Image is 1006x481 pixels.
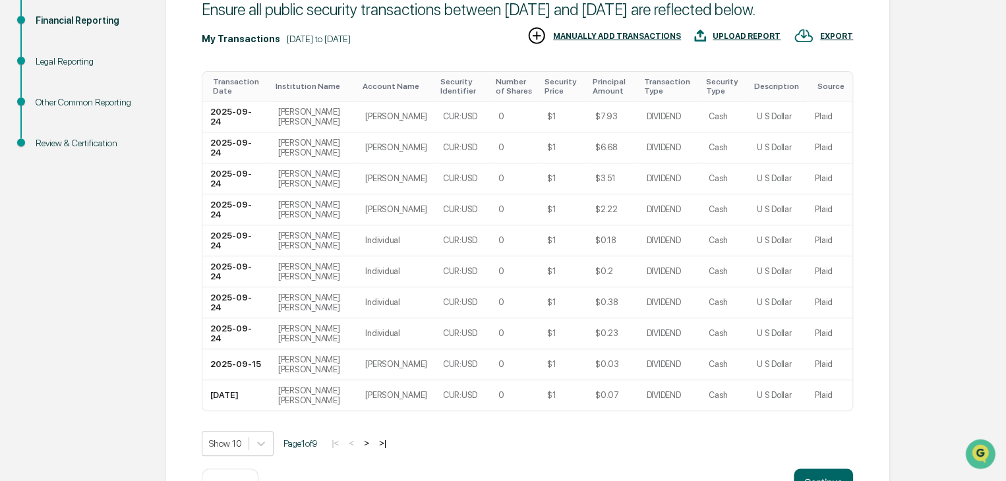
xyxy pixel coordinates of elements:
[807,287,852,318] td: Plaid
[202,380,270,410] td: [DATE]
[278,324,349,343] div: [PERSON_NAME] [PERSON_NAME]
[595,111,618,121] div: $7.93
[36,96,144,109] div: Other Common Reporting
[357,318,435,349] td: Individual
[357,287,435,318] td: Individual
[709,359,727,369] div: Cash
[443,204,477,214] div: CUR:USD
[757,173,791,183] div: U S Dollar
[709,173,727,183] div: Cash
[757,266,791,276] div: U S Dollar
[646,204,680,214] div: DIVIDEND
[757,142,791,152] div: U S Dollar
[278,385,349,405] div: [PERSON_NAME] [PERSON_NAME]
[360,438,373,449] button: >
[345,438,358,449] button: <
[45,101,216,114] div: Start new chat
[131,223,160,233] span: Pylon
[202,318,270,349] td: 2025-09-24
[36,136,144,150] div: Review & Certification
[694,26,706,45] img: UPLOAD REPORT
[595,297,618,307] div: $0.38
[807,194,852,225] td: Plaid
[807,256,852,287] td: Plaid
[357,132,435,163] td: [PERSON_NAME]
[757,390,791,400] div: U S Dollar
[646,297,680,307] div: DIVIDEND
[109,166,163,179] span: Attestations
[278,200,349,219] div: [PERSON_NAME] [PERSON_NAME]
[45,114,167,125] div: We're available if you need us!
[713,32,781,41] div: UPLOAD REPORT
[547,297,556,307] div: $1
[202,287,270,318] td: 2025-09-24
[213,77,265,96] div: Toggle SortBy
[8,161,90,184] a: 🖐️Preclearance
[643,77,695,96] div: Toggle SortBy
[807,163,852,194] td: Plaid
[706,77,744,96] div: Toggle SortBy
[202,34,280,44] div: My Transactions
[202,101,270,132] td: 2025-09-24
[357,349,435,380] td: [PERSON_NAME]
[757,235,791,245] div: U S Dollar
[26,191,83,204] span: Data Lookup
[498,390,504,400] div: 0
[709,328,727,338] div: Cash
[547,142,556,152] div: $1
[278,138,349,157] div: [PERSON_NAME] [PERSON_NAME]
[807,349,852,380] td: Plaid
[498,359,504,369] div: 0
[595,359,619,369] div: $0.03
[202,132,270,163] td: 2025-09-24
[498,297,504,307] div: 0
[807,318,852,349] td: Plaid
[595,235,616,245] div: $0.18
[646,173,680,183] div: DIVIDEND
[498,142,504,152] div: 0
[807,101,852,132] td: Plaid
[287,34,351,44] div: [DATE] to [DATE]
[357,380,435,410] td: [PERSON_NAME]
[90,161,169,184] a: 🗄️Attestations
[757,359,791,369] div: U S Dollar
[646,328,680,338] div: DIVIDEND
[283,438,318,449] span: Page 1 of 9
[709,390,727,400] div: Cash
[13,101,37,125] img: 1746055101610-c473b297-6a78-478c-a979-82029cc54cd1
[202,349,270,380] td: 2025-09-15
[709,142,727,152] div: Cash
[817,82,847,91] div: Toggle SortBy
[545,77,582,96] div: Toggle SortBy
[278,262,349,281] div: [PERSON_NAME] [PERSON_NAME]
[709,204,727,214] div: Cash
[357,256,435,287] td: Individual
[547,390,556,400] div: $1
[595,266,613,276] div: $0.2
[547,266,556,276] div: $1
[794,26,814,45] img: EXPORT
[443,328,477,338] div: CUR:USD
[498,173,504,183] div: 0
[375,438,390,449] button: >|
[96,167,106,178] div: 🗄️
[328,438,343,449] button: |<
[278,169,349,188] div: [PERSON_NAME] [PERSON_NAME]
[709,297,727,307] div: Cash
[964,438,999,473] iframe: Open customer support
[498,266,504,276] div: 0
[278,354,349,374] div: [PERSON_NAME] [PERSON_NAME]
[357,194,435,225] td: [PERSON_NAME]
[443,142,477,152] div: CUR:USD
[224,105,240,121] button: Start new chat
[547,204,556,214] div: $1
[13,167,24,178] div: 🖐️
[443,297,477,307] div: CUR:USD
[276,82,352,91] div: Toggle SortBy
[595,142,618,152] div: $6.68
[595,390,619,400] div: $0.07
[757,204,791,214] div: U S Dollar
[547,173,556,183] div: $1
